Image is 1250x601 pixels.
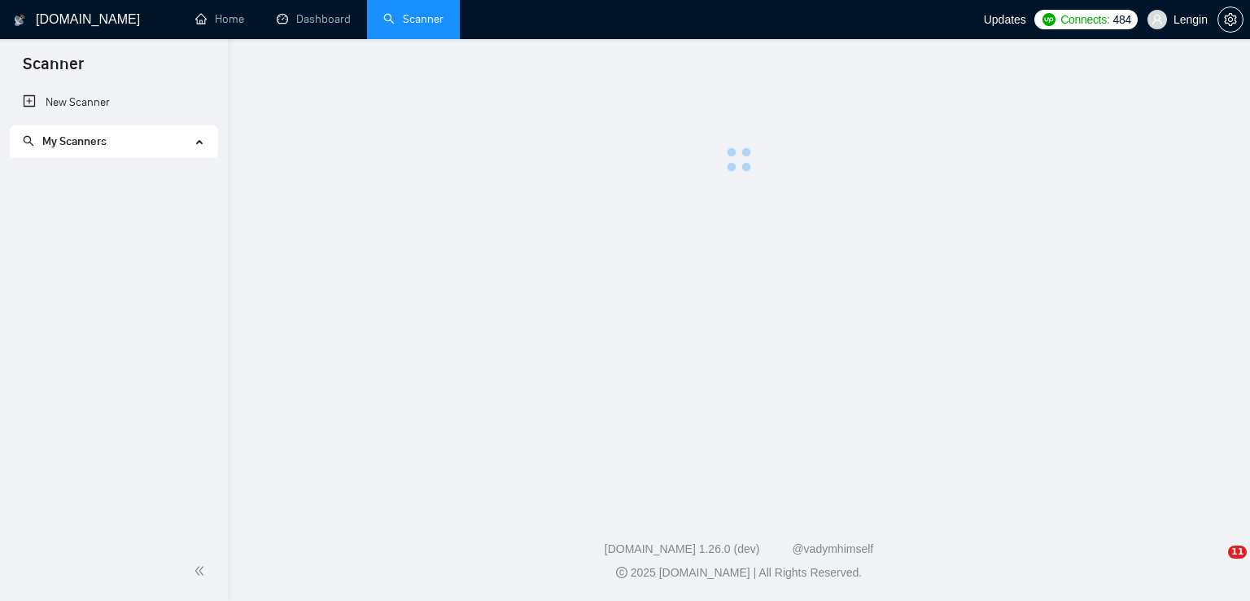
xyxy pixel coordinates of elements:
span: Connects: [1060,11,1109,29]
a: setting [1217,13,1243,26]
span: user [1152,14,1163,25]
img: upwork-logo.png [1042,13,1056,26]
li: New Scanner [10,86,217,119]
span: Scanner [10,52,97,86]
span: search [23,135,34,147]
img: logo [14,7,25,33]
span: setting [1218,13,1243,26]
span: My Scanners [23,134,107,148]
a: homeHome [195,12,244,26]
a: New Scanner [23,86,204,119]
span: My Scanners [42,134,107,148]
span: 11 [1228,546,1247,559]
span: double-left [194,563,210,579]
span: Updates [984,13,1026,26]
span: copyright [616,567,627,578]
iframe: Intercom live chat [1195,546,1234,585]
div: 2025 [DOMAIN_NAME] | All Rights Reserved. [241,564,1237,581]
a: [DOMAIN_NAME] 1.26.0 (dev) [605,542,760,555]
button: setting [1217,7,1243,33]
span: 484 [1112,11,1130,29]
a: @vadymhimself [792,542,873,555]
a: dashboardDashboard [277,12,351,26]
a: searchScanner [383,12,444,26]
